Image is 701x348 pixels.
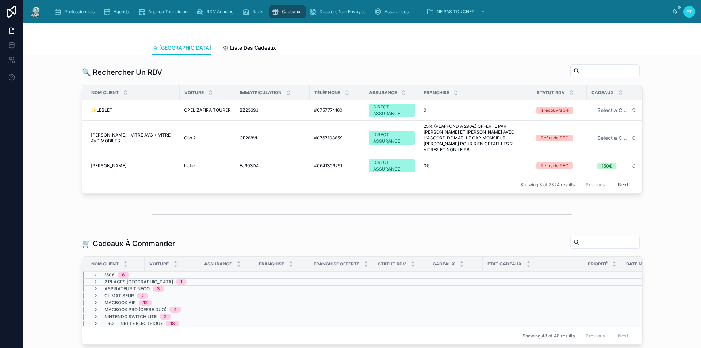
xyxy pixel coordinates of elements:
a: [GEOGRAPHIC_DATA] [152,41,211,55]
span: MacBook Pro (OFFRE DUO) [104,307,166,313]
a: NE PAS TOUCHER [424,5,489,18]
span: Cadeaux [282,9,300,15]
span: Clio 2 [184,135,196,141]
div: Refus de PEC [541,162,568,169]
span: Dossiers Non Envoyés [319,9,365,15]
a: Liste Des Cadeaux [223,41,276,56]
a: CE288VL [240,135,305,141]
span: Select a Cadeau [597,134,628,142]
span: Cadeaux [591,90,614,96]
span: Select a Cadeau [597,107,628,114]
span: Climatiseur [104,293,134,299]
span: NE PAS TOUCHER [437,9,475,15]
a: ✨LEBLET [91,107,175,113]
span: Rack [252,9,263,15]
a: 0€ [424,163,528,169]
a: #0641309261 [314,163,360,169]
a: Assurances [372,5,414,18]
span: Téléphone [314,90,340,96]
a: [PERSON_NAME] [91,163,175,169]
span: Nintendo Switch Lite [104,314,157,320]
a: DIRECT ASSURANCE [369,104,415,117]
span: #0757774160 [314,107,342,113]
span: Agenda [114,9,129,15]
a: Agenda [101,5,134,18]
div: 2 [141,293,144,299]
span: Aspirateur TINECO [104,286,150,292]
button: Select Button [591,131,643,145]
a: OPEL ZAFIRA TOURER [184,107,231,113]
a: DIRECT ASSURANCE [369,159,415,172]
div: 1 [180,279,182,285]
a: DIRECT ASSURANCE [369,131,415,145]
div: DIRECT ASSURANCE [373,159,410,172]
span: [GEOGRAPHIC_DATA] [159,44,211,51]
a: Irrécouvrable [536,107,582,114]
span: Nom Client [91,90,119,96]
span: 2 Places [GEOGRAPHIC_DATA] [104,279,173,285]
span: Professionnels [64,9,95,15]
a: Select Button [591,159,643,173]
span: ✨LEBLET [91,107,112,113]
span: RDV Annulés [207,9,233,15]
a: Rack [240,5,268,18]
div: 6 [122,272,125,278]
span: Liste Des Cadeaux [230,44,276,51]
span: Date Mise A Commander [626,261,685,267]
a: 0 [424,107,528,113]
a: Select Button [591,103,643,117]
div: 2 [164,314,166,320]
a: Refus de PEC [536,135,582,141]
div: 3 [157,286,160,292]
span: Trottinette Electrique [104,321,163,326]
span: Assurances [384,9,409,15]
img: App logo [29,6,42,18]
span: Etat Cadeaux [487,261,522,267]
div: scrollable content [48,4,672,20]
span: Agenda Technicien [148,9,188,15]
button: Select Button [591,159,643,172]
div: Refus de PEC [541,135,568,141]
a: #0767108859 [314,135,360,141]
span: #0641309261 [314,163,342,169]
span: BZ236SJ [240,107,258,113]
div: Irrécouvrable [541,107,569,114]
button: Next [613,179,633,190]
div: 12 [143,300,148,306]
a: Select Button [591,131,643,145]
span: Franchise [424,90,449,96]
a: Refus de PEC [536,162,582,169]
button: Select Button [591,104,643,117]
span: Showing 48 of 48 results [522,333,575,339]
span: Assurance [369,90,397,96]
span: Immatriculation [240,90,281,96]
div: 150€ [602,163,612,169]
span: [PERSON_NAME] [91,163,126,169]
a: Professionnels [52,5,100,18]
span: 0 [424,107,426,113]
span: MacBook Air [104,300,136,306]
span: Cadeaux [433,261,455,267]
span: 150€ [104,272,115,278]
span: Franchise [259,261,284,267]
a: RDV Annulés [194,5,238,18]
div: DIRECT ASSURANCE [373,104,410,117]
a: Cadeaux [269,5,306,18]
span: 0€ [424,163,429,169]
a: Dossiers Non Envoyés [307,5,371,18]
span: Nom Client [91,261,119,267]
a: Agenda Technicien [136,5,193,18]
span: Voiture [184,90,204,96]
span: Voiture [149,261,169,267]
span: CE288VL [240,135,258,141]
h1: 🛒 Cadeaux À Commander [82,238,175,249]
a: 25% (PLAFFOND A 290€) OFFERTE PAR [PERSON_NAME] ET [PERSON_NAME] AVEC L'ACCORD DE MAELLE CAR MONS... [424,123,528,153]
span: trafic [184,163,195,169]
a: Clio 2 [184,135,231,141]
span: Franchise Offerte [314,261,359,267]
a: [PERSON_NAME] - VITRE AVG + VITRE AVD MOBILES [91,132,175,144]
a: trafic [184,163,231,169]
